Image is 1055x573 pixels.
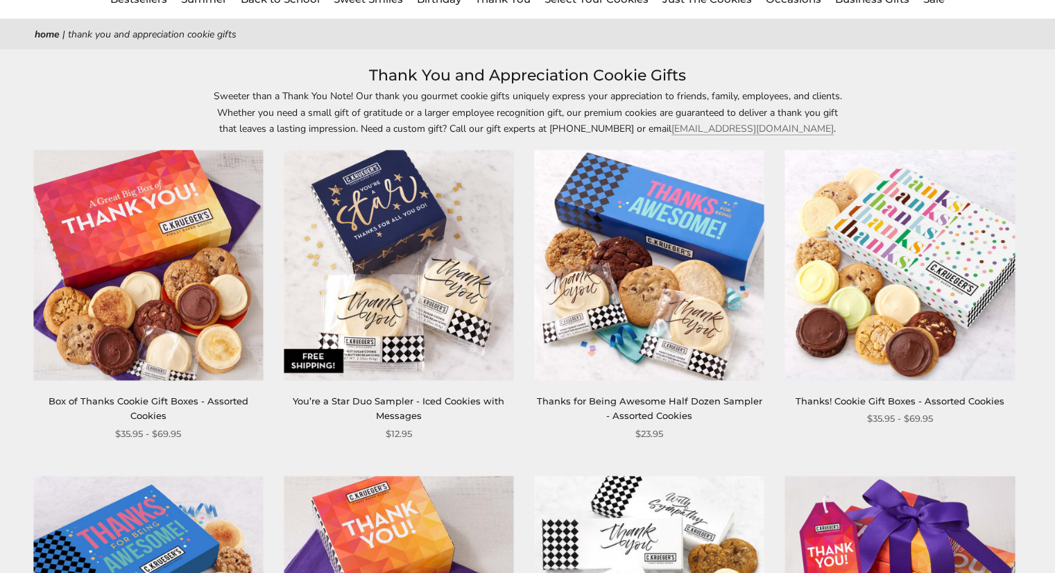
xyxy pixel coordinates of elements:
[867,411,933,426] span: $35.95 - $69.95
[785,151,1015,380] img: Thanks! Cookie Gift Boxes - Assorted Cookies
[534,151,764,380] img: Thanks for Being Awesome Half Dozen Sampler - Assorted Cookies
[293,395,504,421] a: You’re a Star Duo Sampler - Iced Cookies with Messages
[535,151,764,380] a: Thanks for Being Awesome Half Dozen Sampler - Assorted Cookies
[49,395,248,421] a: Box of Thanks Cookie Gift Boxes - Assorted Cookies
[62,28,65,41] span: |
[33,151,263,380] img: Box of Thanks Cookie Gift Boxes - Assorted Cookies
[796,395,1004,407] a: Thanks! Cookie Gift Boxes - Assorted Cookies
[35,28,60,41] a: Home
[537,395,762,421] a: Thanks for Being Awesome Half Dozen Sampler - Assorted Cookies
[11,520,144,562] iframe: Sign Up via Text for Offers
[55,63,1000,88] h1: Thank You and Appreciation Cookie Gifts
[284,151,513,380] img: You’re a Star Duo Sampler - Iced Cookies with Messages
[635,427,663,441] span: $23.95
[68,28,237,41] span: Thank You and Appreciation Cookie Gifts
[209,88,847,136] p: Sweeter than a Thank You Note! Our thank you gourmet cookie gifts uniquely express your appreciat...
[671,122,834,135] a: [EMAIL_ADDRESS][DOMAIN_NAME]
[35,26,1020,42] nav: breadcrumbs
[386,427,412,441] span: $12.95
[115,427,181,441] span: $35.95 - $69.95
